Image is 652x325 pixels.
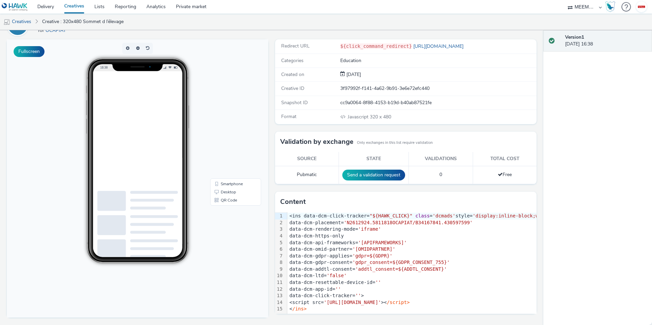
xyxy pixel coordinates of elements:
img: Tanguy Van Ingelgom [636,2,647,12]
span: 'iframe' [358,226,381,232]
span: QR Code [214,159,230,163]
a: Hawk Academy [605,1,618,12]
span: 320 x 480 [347,114,391,120]
span: 0 [439,171,442,178]
li: Desktop [205,149,253,157]
span: Free [498,171,512,178]
span: 'dcmads' [433,213,455,218]
span: '' [355,293,361,298]
div: data-dcm-omid-partner= [287,246,608,253]
span: for [38,27,46,34]
div: 11 [275,279,284,286]
span: 'gdpr_consent=${GDPR_CONSENT_755}' [352,260,450,265]
a: Creative : 320x480 Sommet d l’élevage [39,14,127,30]
td: Pubmatic [275,166,339,184]
span: /ins> [292,306,307,311]
th: State [339,152,409,166]
div: data-dcm-ltd= [287,272,608,279]
th: Validations [409,152,473,166]
span: '[URL][DOMAIN_NAME]' [324,300,381,305]
div: 2 [275,219,284,226]
div: data-dcm-https-only [287,233,608,240]
img: mobile [3,19,10,25]
span: Redirect URL [281,43,310,49]
div: 14 [275,299,284,306]
span: 16:38 [93,26,101,30]
div: 3f97992f-f141-4a62-9b91-3e6e72efc440 [340,85,536,92]
button: Fullscreen [14,46,44,57]
div: data-dcm-rendering-mode= [287,226,608,233]
div: 7 [275,253,284,260]
span: Created on [281,71,304,78]
img: Hawk Academy [605,1,615,12]
div: data-dcm-click-tracker= > [287,292,608,299]
div: Education [340,57,536,64]
div: 10 [275,272,284,279]
span: Smartphone [214,142,236,147]
div: data-dcm-resettable-device-id= [287,279,608,286]
li: Smartphone [205,140,253,149]
span: 'false' [327,273,347,278]
div: 6 [275,246,284,253]
span: 'addtl_consent=${ADDTL_CONSENT}' [355,266,447,272]
div: data-dcm-gdpr-applies= [287,253,608,260]
th: Total cost [473,152,537,166]
div: data-dcm-app-id= [287,286,608,293]
h3: Content [280,197,306,207]
small: Only exchanges in this list require validation [357,140,433,146]
span: [DATE] [345,71,361,78]
span: 'display:inline-block;width:320px;height:480px' [473,213,607,218]
div: <script src= >< [287,299,608,306]
div: 9 [275,266,284,273]
div: data-dcm-gdpr-consent= [287,259,608,266]
span: 'N2612924.5811818OCAPIAT/B34167841.430597599' [344,220,472,225]
span: "${HAWK_CLICK}" [369,213,412,218]
span: '[APIFRAMEWORKS]' [358,240,407,245]
a: [URL][DOMAIN_NAME] [412,43,466,50]
div: 13 [275,292,284,299]
div: 8 [275,259,284,266]
th: Source [275,152,339,166]
div: data-dcm-placement= [287,219,608,226]
span: '' [335,286,341,292]
span: Snapshot ID [281,99,308,106]
span: Categories [281,57,304,64]
h3: Validation by exchange [280,137,354,147]
button: Send a validation request [342,170,405,180]
span: Format [281,113,296,120]
div: data-dcm-api-frameworks= [287,240,608,246]
span: Desktop [214,151,229,155]
span: '[OMIDPARTNER]' [352,246,395,252]
span: '' [375,280,381,285]
div: Creation 27 September 2025, 16:38 [345,71,361,78]
div: 12 [275,286,284,293]
li: QR Code [205,157,253,165]
a: OCAPIAT [46,27,69,34]
span: 'gdpr=${GDPR}' [352,253,393,259]
span: /script> [387,300,410,305]
strong: Version 1 [565,34,584,40]
div: cc9a0064-8f88-4153-b19d-b40ab87521fe [340,99,536,106]
div: <ins data-dcm-click-tracker= = style= [287,213,608,219]
div: data-dcm-addtl-consent= [287,266,608,273]
div: 5 [275,240,284,246]
div: 1 [275,213,284,219]
div: 4 [275,233,284,240]
span: class [415,213,430,218]
div: 15 [275,306,284,312]
code: ${click_command_redirect} [340,43,412,49]
div: < [287,306,608,312]
div: 3 [275,226,284,233]
span: Javascript [348,114,370,120]
img: undefined Logo [2,3,28,11]
span: Creative ID [281,85,304,92]
div: [DATE] 16:38 [565,34,647,48]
